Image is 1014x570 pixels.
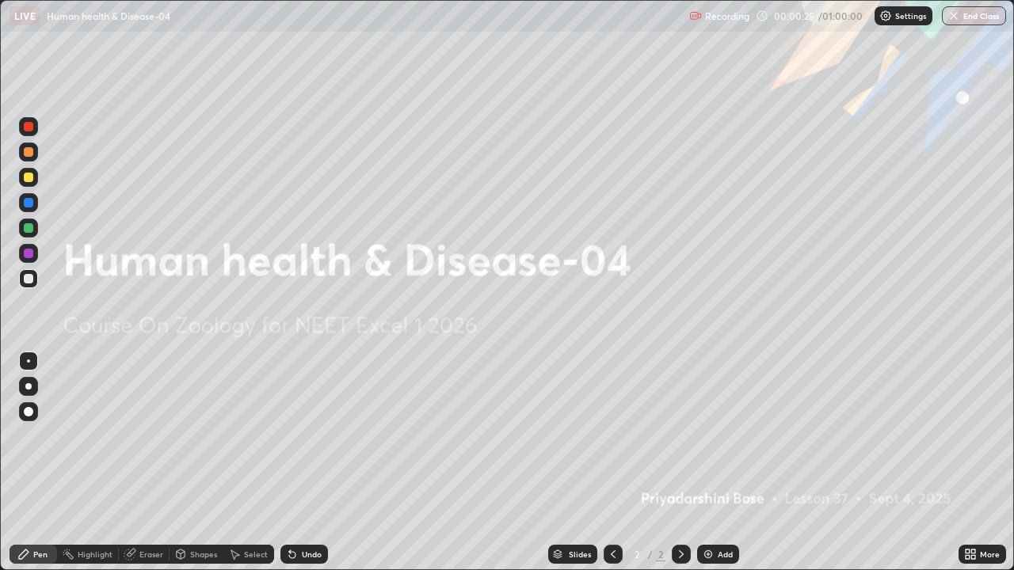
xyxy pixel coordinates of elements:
p: LIVE [14,9,36,22]
div: More [980,550,1000,558]
div: / [648,549,653,559]
img: recording.375f2c34.svg [689,9,702,22]
img: add-slide-button [702,548,715,560]
img: end-class-cross [947,9,960,22]
div: 2 [656,547,665,561]
div: Eraser [139,550,163,558]
div: Select [244,550,268,558]
div: Undo [302,550,322,558]
img: class-settings-icons [879,9,892,22]
p: Settings [895,12,926,20]
div: 2 [629,549,645,559]
p: Human health & Disease-04 [47,9,170,22]
p: Recording [705,10,749,22]
div: Slides [569,550,591,558]
div: Highlight [78,550,112,558]
div: Add [718,550,733,558]
div: Shapes [190,550,217,558]
button: End Class [942,6,1006,25]
div: Pen [33,550,48,558]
